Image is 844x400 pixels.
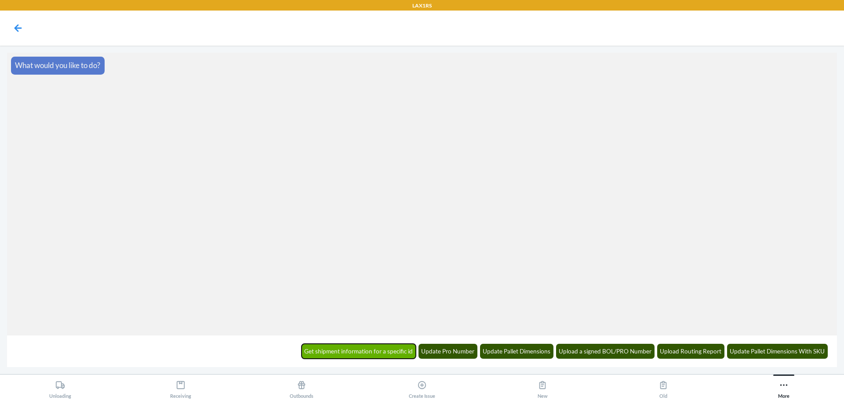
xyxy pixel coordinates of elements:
[170,377,191,399] div: Receiving
[657,344,725,359] button: Upload Routing Report
[302,344,416,359] button: Get shipment information for a specific id
[362,375,482,399] button: Create Issue
[556,344,655,359] button: Upload a signed BOL/PRO Number
[49,377,71,399] div: Unloading
[412,2,432,10] p: LAX1RS
[538,377,548,399] div: New
[482,375,603,399] button: New
[603,375,723,399] button: Old
[409,377,435,399] div: Create Issue
[290,377,313,399] div: Outbounds
[480,344,554,359] button: Update Pallet Dimensions
[778,377,789,399] div: More
[418,344,478,359] button: Update Pro Number
[241,375,362,399] button: Outbounds
[120,375,241,399] button: Receiving
[727,344,828,359] button: Update Pallet Dimensions With SKU
[724,375,844,399] button: More
[658,377,668,399] div: Old
[15,60,100,71] p: What would you like to do?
